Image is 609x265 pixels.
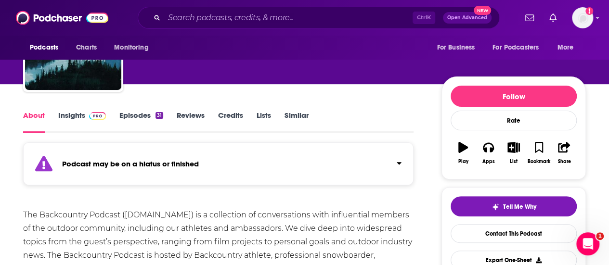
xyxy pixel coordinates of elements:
[413,12,435,24] span: Ctrl K
[526,136,551,170] button: Bookmark
[572,7,593,28] img: User Profile
[492,203,499,211] img: tell me why sparkle
[486,38,553,57] button: open menu
[76,41,97,54] span: Charts
[510,159,518,164] div: List
[476,136,501,170] button: Apps
[451,111,577,130] div: Rate
[503,203,536,211] span: Tell Me Why
[23,148,414,185] section: Click to expand status details
[437,41,475,54] span: For Business
[557,159,570,164] div: Share
[119,111,163,133] a: Episodes31
[177,111,205,133] a: Reviews
[501,136,526,170] button: List
[114,41,148,54] span: Monitoring
[451,224,577,243] a: Contact This Podcast
[557,41,574,54] span: More
[23,111,45,133] a: About
[551,38,586,57] button: open menu
[155,112,163,119] div: 31
[62,159,199,168] strong: Podcast may be on a hiatus or finished
[447,15,487,20] span: Open Advanced
[443,12,492,24] button: Open AdvancedNew
[521,10,538,26] a: Show notifications dropdown
[545,10,560,26] a: Show notifications dropdown
[451,86,577,107] button: Follow
[70,38,103,57] a: Charts
[576,232,599,255] iframe: Intercom live chat
[451,136,476,170] button: Play
[107,38,161,57] button: open menu
[285,111,308,133] a: Similar
[474,6,491,15] span: New
[430,38,487,57] button: open menu
[572,7,593,28] span: Logged in as LBraverman
[218,111,243,133] a: Credits
[492,41,539,54] span: For Podcasters
[138,7,500,29] div: Search podcasts, credits, & more...
[596,232,604,240] span: 1
[482,159,495,164] div: Apps
[572,7,593,28] button: Show profile menu
[164,10,413,25] input: Search podcasts, credits, & more...
[16,9,108,27] img: Podchaser - Follow, Share and Rate Podcasts
[89,112,106,120] img: Podchaser Pro
[458,159,468,164] div: Play
[30,41,58,54] span: Podcasts
[528,159,550,164] div: Bookmark
[552,136,577,170] button: Share
[585,7,593,15] svg: Add a profile image
[451,196,577,216] button: tell me why sparkleTell Me Why
[257,111,271,133] a: Lists
[58,111,106,133] a: InsightsPodchaser Pro
[23,38,71,57] button: open menu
